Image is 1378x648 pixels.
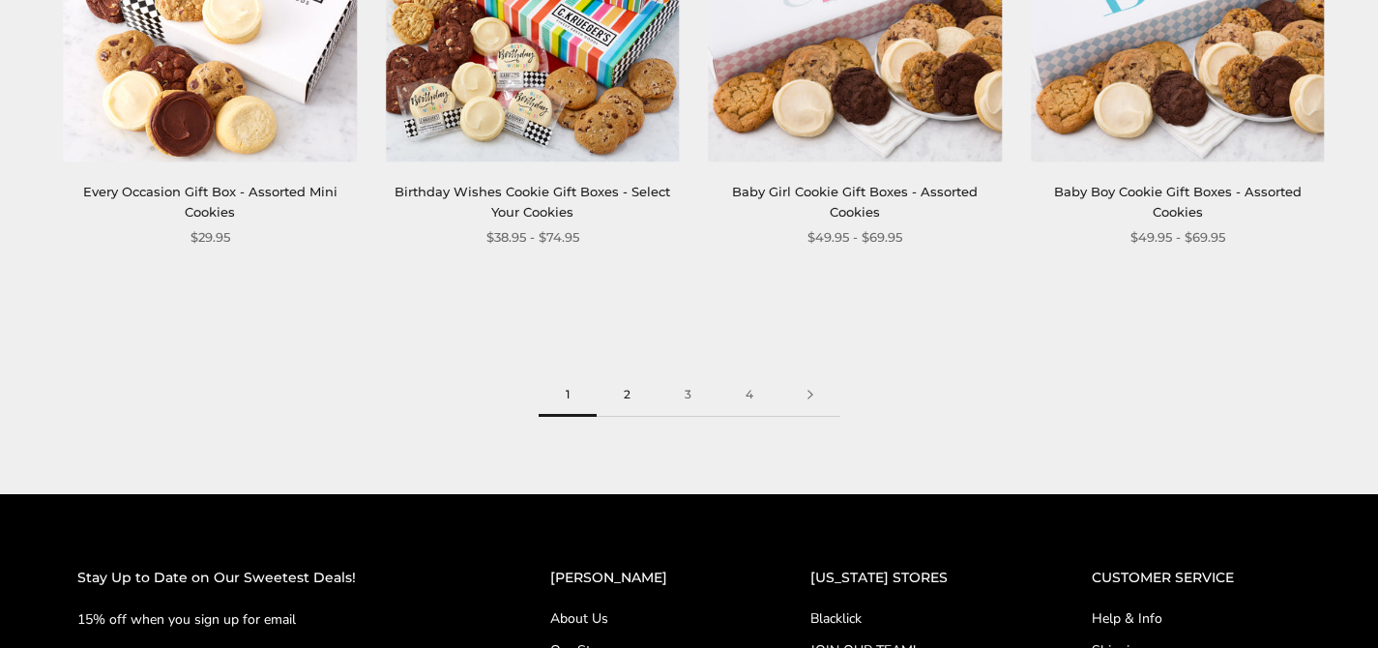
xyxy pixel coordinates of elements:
[780,373,840,417] a: Next page
[77,608,473,631] p: 15% off when you sign up for email
[550,567,734,589] h2: [PERSON_NAME]
[658,373,718,417] a: 3
[810,567,1014,589] h2: [US_STATE] STORES
[83,184,337,220] a: Every Occasion Gift Box - Assorted Mini Cookies
[77,567,473,589] h2: Stay Up to Date on Our Sweetest Deals!
[807,227,902,248] span: $49.95 - $69.95
[1054,184,1302,220] a: Baby Boy Cookie Gift Boxes - Assorted Cookies
[15,574,200,633] iframe: Sign Up via Text for Offers
[1092,608,1301,629] a: Help & Info
[486,227,579,248] span: $38.95 - $74.95
[395,184,670,220] a: Birthday Wishes Cookie Gift Boxes - Select Your Cookies
[550,608,734,629] a: About Us
[718,373,780,417] a: 4
[1092,567,1301,589] h2: CUSTOMER SERVICE
[732,184,978,220] a: Baby Girl Cookie Gift Boxes - Assorted Cookies
[539,373,597,417] span: 1
[191,227,230,248] span: $29.95
[810,608,1014,629] a: Blacklick
[1130,227,1225,248] span: $49.95 - $69.95
[597,373,658,417] a: 2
